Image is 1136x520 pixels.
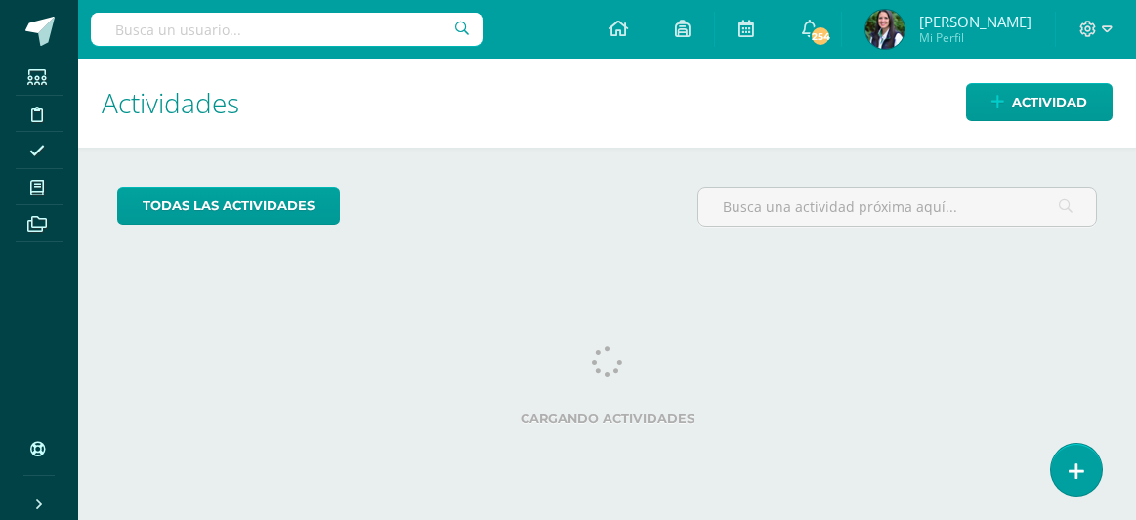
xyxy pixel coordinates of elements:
[1012,84,1087,120] span: Actividad
[919,29,1031,46] span: Mi Perfil
[91,13,483,46] input: Busca un usuario...
[117,187,340,225] a: todas las Actividades
[966,83,1113,121] a: Actividad
[919,12,1031,31] span: [PERSON_NAME]
[865,10,905,49] img: 2c0c839dd314da7cbe4dae4a4a75361c.png
[117,412,1097,426] label: Cargando actividades
[698,188,1096,226] input: Busca una actividad próxima aquí...
[810,25,831,47] span: 254
[102,59,1113,148] h1: Actividades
